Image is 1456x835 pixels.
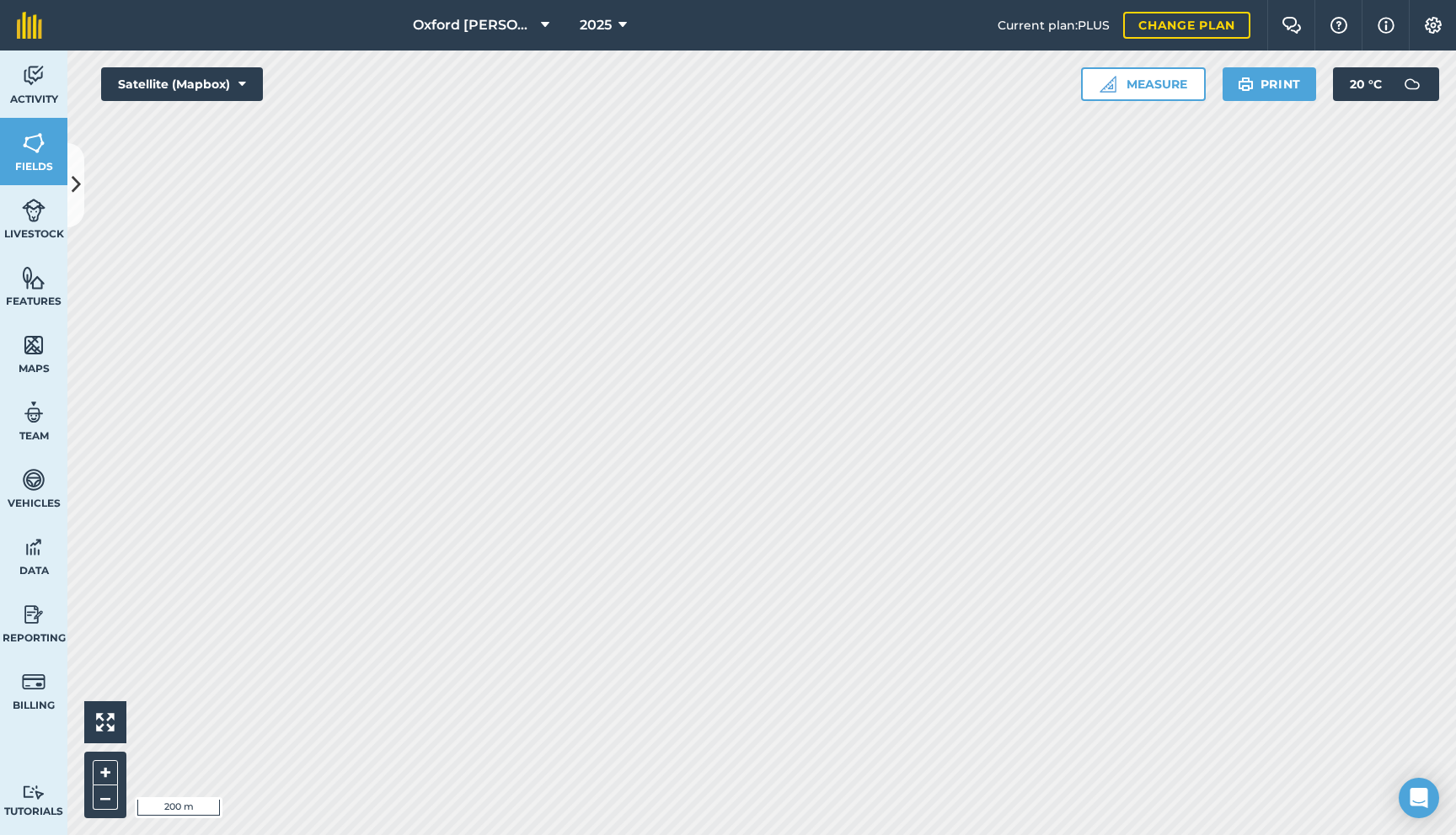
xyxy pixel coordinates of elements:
img: Two speech bubbles overlapping with the left bubble in the forefront [1282,17,1302,34]
button: – [93,785,118,810]
img: svg+xml;base64,PD94bWwgdmVyc2lvbj0iMS4wIiBlbmNvZGluZz0idXRmLTgiPz4KPCEtLSBHZW5lcmF0b3I6IEFkb2JlIE... [22,602,45,627]
button: Measure [1081,67,1206,101]
span: 2025 [580,15,612,35]
img: svg+xml;base64,PHN2ZyB4bWxucz0iaHR0cDovL3d3dy53My5vcmcvMjAwMC9zdmciIHdpZHRoPSI1NiIgaGVpZ2h0PSI2MC... [22,265,45,290]
button: 20 °C [1333,67,1439,101]
span: 20 ° C [1350,67,1382,101]
a: Change plan [1123,12,1250,39]
img: svg+xml;base64,PHN2ZyB4bWxucz0iaHR0cDovL3d3dy53My5vcmcvMjAwMC9zdmciIHdpZHRoPSIxNyIgaGVpZ2h0PSIxNy... [1378,15,1394,35]
img: svg+xml;base64,PHN2ZyB4bWxucz0iaHR0cDovL3d3dy53My5vcmcvMjAwMC9zdmciIHdpZHRoPSIxOSIgaGVpZ2h0PSIyNC... [1238,74,1254,94]
img: svg+xml;base64,PD94bWwgdmVyc2lvbj0iMS4wIiBlbmNvZGluZz0idXRmLTgiPz4KPCEtLSBHZW5lcmF0b3I6IEFkb2JlIE... [22,198,45,223]
img: Ruler icon [1100,76,1116,93]
img: svg+xml;base64,PHN2ZyB4bWxucz0iaHR0cDovL3d3dy53My5vcmcvMjAwMC9zdmciIHdpZHRoPSI1NiIgaGVpZ2h0PSI2MC... [22,130,45,156]
div: Open Intercom Messenger [1399,778,1439,818]
img: A question mark icon [1329,17,1349,34]
img: svg+xml;base64,PD94bWwgdmVyc2lvbj0iMS4wIiBlbmNvZGluZz0idXRmLTgiPz4KPCEtLSBHZW5lcmF0b3I6IEFkb2JlIE... [22,467,45,492]
img: svg+xml;base64,PD94bWwgdmVyc2lvbj0iMS4wIiBlbmNvZGluZz0idXRmLTgiPz4KPCEtLSBHZW5lcmF0b3I6IEFkb2JlIE... [22,784,45,800]
img: svg+xml;base64,PD94bWwgdmVyc2lvbj0iMS4wIiBlbmNvZGluZz0idXRmLTgiPz4KPCEtLSBHZW5lcmF0b3I6IEFkb2JlIE... [22,535,45,560]
img: Four arrows, one pointing top left, one top right, one bottom right and the last bottom left [96,713,115,731]
img: svg+xml;base64,PD94bWwgdmVyc2lvbj0iMS4wIiBlbmNvZGluZz0idXRmLTgiPz4KPCEtLSBHZW5lcmF0b3I6IEFkb2JlIE... [22,400,45,425]
button: + [93,760,118,785]
span: Oxford [PERSON_NAME] Farm [413,15,534,35]
img: svg+xml;base64,PD94bWwgdmVyc2lvbj0iMS4wIiBlbmNvZGluZz0idXRmLTgiPz4KPCEtLSBHZW5lcmF0b3I6IEFkb2JlIE... [1395,67,1429,101]
button: Satellite (Mapbox) [101,67,263,101]
img: fieldmargin Logo [17,12,42,39]
img: svg+xml;base64,PHN2ZyB4bWxucz0iaHR0cDovL3d3dy53My5vcmcvMjAwMC9zdmciIHdpZHRoPSI1NiIgaGVpZ2h0PSI2MC... [22,332,45,358]
img: A cog icon [1423,17,1443,34]
span: Current plan : PLUS [998,16,1110,35]
img: svg+xml;base64,PD94bWwgdmVyc2lvbj0iMS4wIiBlbmNvZGluZz0idXRmLTgiPz4KPCEtLSBHZW5lcmF0b3I6IEFkb2JlIE... [22,669,45,694]
img: svg+xml;base64,PD94bWwgdmVyc2lvbj0iMS4wIiBlbmNvZGluZz0idXRmLTgiPz4KPCEtLSBHZW5lcmF0b3I6IEFkb2JlIE... [22,63,45,88]
button: Print [1223,67,1317,101]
